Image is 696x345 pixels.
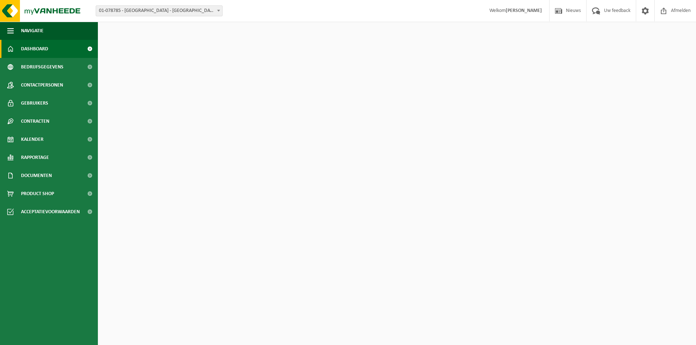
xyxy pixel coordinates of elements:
span: Gebruikers [21,94,48,112]
span: Bedrijfsgegevens [21,58,63,76]
strong: [PERSON_NAME] [506,8,542,13]
span: Kalender [21,130,43,148]
span: 01-078785 - HOLCRO NV - CROWN PLAZA ANTWERP - ANTWERPEN [96,5,223,16]
span: 01-078785 - HOLCRO NV - CROWN PLAZA ANTWERP - ANTWERPEN [96,6,222,16]
span: Acceptatievoorwaarden [21,203,80,221]
span: Contactpersonen [21,76,63,94]
span: Dashboard [21,40,48,58]
span: Documenten [21,167,52,185]
span: Rapportage [21,148,49,167]
span: Product Shop [21,185,54,203]
span: Navigatie [21,22,43,40]
span: Contracten [21,112,49,130]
